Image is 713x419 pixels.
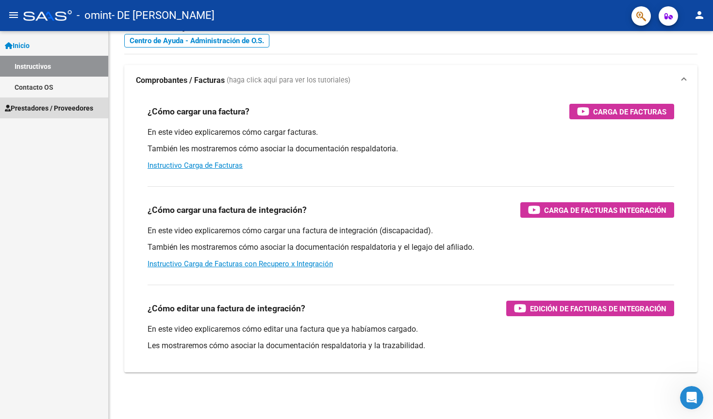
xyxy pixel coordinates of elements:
[694,9,705,21] mat-icon: person
[5,40,30,51] span: Inicio
[148,242,674,253] p: También les mostraremos cómo asociar la documentación respaldatoria y el legajo del afiliado.
[569,104,674,119] button: Carga de Facturas
[544,204,666,216] span: Carga de Facturas Integración
[506,301,674,316] button: Edición de Facturas de integración
[148,161,243,170] a: Instructivo Carga de Facturas
[8,9,19,21] mat-icon: menu
[112,5,215,26] span: - DE [PERSON_NAME]
[148,105,249,118] h3: ¿Cómo cargar una factura?
[227,75,350,86] span: (haga click aquí para ver los tutoriales)
[148,144,674,154] p: También les mostraremos cómo asociar la documentación respaldatoria.
[148,259,333,268] a: Instructivo Carga de Facturas con Recupero x Integración
[148,127,674,138] p: En este video explicaremos cómo cargar facturas.
[530,303,666,315] span: Edición de Facturas de integración
[148,340,674,351] p: Les mostraremos cómo asociar la documentación respaldatoria y la trazabilidad.
[148,302,305,315] h3: ¿Cómo editar una factura de integración?
[124,34,269,48] a: Centro de Ayuda - Administración de O.S.
[77,5,112,26] span: - omint
[148,226,674,236] p: En este video explicaremos cómo cargar una factura de integración (discapacidad).
[124,65,697,96] mat-expansion-panel-header: Comprobantes / Facturas (haga click aquí para ver los tutoriales)
[136,75,225,86] strong: Comprobantes / Facturas
[5,103,93,113] span: Prestadores / Proveedores
[124,96,697,372] div: Comprobantes / Facturas (haga click aquí para ver los tutoriales)
[520,202,674,218] button: Carga de Facturas Integración
[148,203,307,217] h3: ¿Cómo cargar una factura de integración?
[148,324,674,335] p: En este video explicaremos cómo editar una factura que ya habíamos cargado.
[680,386,703,409] iframe: Intercom live chat
[593,106,666,118] span: Carga de Facturas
